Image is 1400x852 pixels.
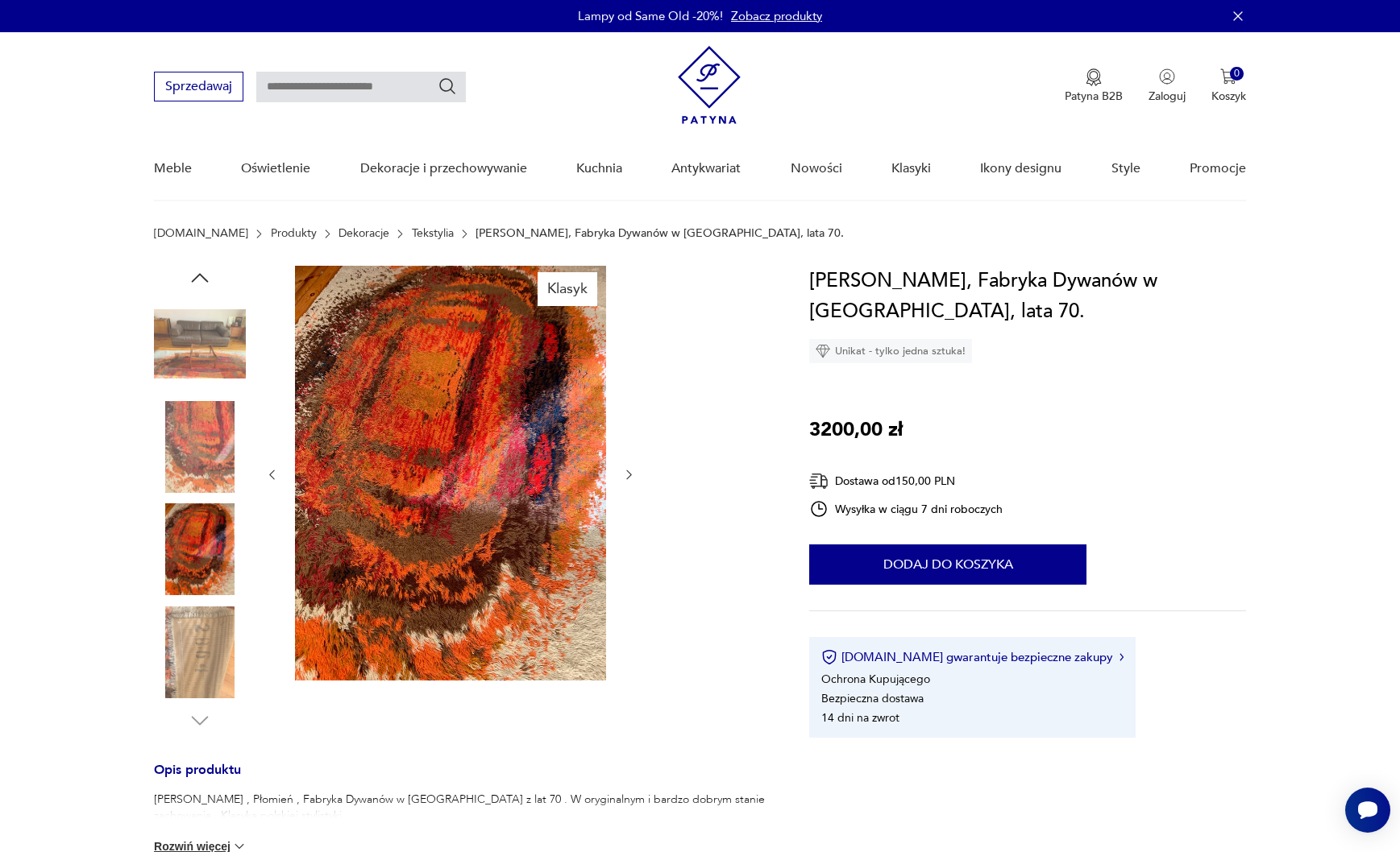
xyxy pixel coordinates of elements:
div: Unikat - tylko jedna sztuka! [809,339,972,363]
div: Wysyłka w ciągu 7 dni roboczych [809,499,1003,519]
a: Dekoracje i przechowywanie [360,138,527,200]
a: Produkty [271,227,317,240]
a: Kuchnia [576,138,622,200]
img: Zdjęcie produktu Dywan Płomień, Fabryka Dywanów w Kietrzu, lata 70. [154,401,246,493]
img: Ikona diamentu [816,344,830,358]
div: 0 [1230,67,1244,81]
div: Klasyk [538,272,597,306]
p: [PERSON_NAME], Fabryka Dywanów w [GEOGRAPHIC_DATA], lata 70. [476,227,844,240]
img: Ikona dostawy [809,471,829,491]
button: Dodaj do koszyka [809,544,1086,585]
a: Antykwariat [671,138,741,200]
a: Oświetlenie [241,138,310,200]
img: Ikona koszyka [1220,68,1236,85]
a: Ikony designu [980,138,1061,200]
button: Szukaj [438,77,457,96]
img: Ikona strzałki w prawo [1120,653,1124,661]
li: 14 dni na zwrot [821,710,899,726]
a: Dekoracje [339,227,389,240]
img: Ikonka użytkownika [1159,68,1175,85]
p: Koszyk [1211,89,1246,104]
button: Zaloguj [1149,68,1186,104]
img: Zdjęcie produktu Dywan Płomień, Fabryka Dywanów w Kietrzu, lata 70. [154,503,246,595]
li: Bezpieczna dostawa [821,691,924,706]
h1: [PERSON_NAME], Fabryka Dywanów w [GEOGRAPHIC_DATA], lata 70. [809,266,1246,327]
button: 0Koszyk [1211,68,1246,104]
button: Patyna B2B [1065,68,1123,104]
img: Zdjęcie produktu Dywan Płomień, Fabryka Dywanów w Kietrzu, lata 70. [295,266,606,680]
a: Meble [154,138,192,200]
p: Lampy od Same Old -20%! [578,8,723,24]
button: Sprzedawaj [154,72,243,101]
iframe: Smartsupp widget button [1345,788,1390,833]
img: Zdjęcie produktu Dywan Płomień, Fabryka Dywanów w Kietrzu, lata 70. [154,606,246,698]
a: Zobacz produkty [731,8,822,24]
a: Tekstylia [412,227,454,240]
li: Ochrona Kupującego [821,672,930,687]
div: Dostawa od 150,00 PLN [809,471,1003,491]
a: Klasyki [891,138,931,200]
a: Ikona medaluPatyna B2B [1065,68,1123,104]
a: Sprzedawaj [154,82,243,93]
a: Style [1111,138,1140,200]
img: Patyna - sklep z meblami i dekoracjami vintage [678,46,741,124]
img: Zdjęcie produktu Dywan Płomień, Fabryka Dywanów w Kietrzu, lata 70. [154,298,246,390]
button: [DOMAIN_NAME] gwarantuje bezpieczne zakupy [821,649,1124,665]
img: Ikona medalu [1086,68,1102,86]
p: 3200,00 zł [809,415,903,445]
a: Nowości [791,138,842,200]
p: [PERSON_NAME] , Płomień , Fabryka Dywanów w [GEOGRAPHIC_DATA] z lat 70 . W oryginalnym i bardzo d... [154,792,771,824]
p: Patyna B2B [1065,89,1123,104]
p: Zaloguj [1149,89,1186,104]
a: [DOMAIN_NAME] [154,227,248,240]
a: Promocje [1190,138,1246,200]
img: Ikona certyfikatu [821,649,837,665]
h3: Opis produktu [154,765,771,792]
